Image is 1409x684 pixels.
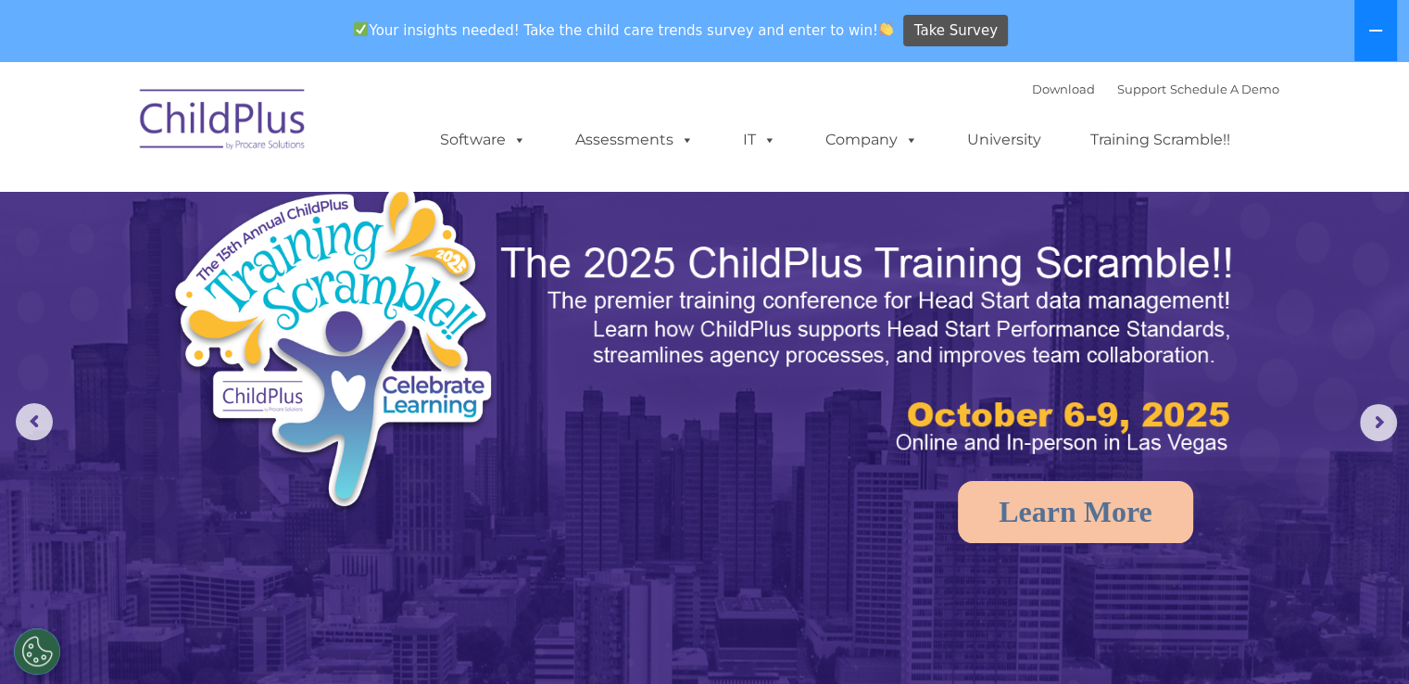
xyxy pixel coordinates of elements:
[421,121,545,158] a: Software
[958,481,1193,543] a: Learn More
[258,122,314,136] span: Last name
[949,121,1060,158] a: University
[914,15,998,47] span: Take Survey
[131,76,316,169] img: ChildPlus by Procare Solutions
[14,628,60,675] button: Cookies Settings
[807,121,937,158] a: Company
[1170,82,1279,96] a: Schedule A Demo
[879,22,893,36] img: 👏
[724,121,795,158] a: IT
[354,22,368,36] img: ✅
[903,15,1008,47] a: Take Survey
[1117,82,1166,96] a: Support
[1072,121,1249,158] a: Training Scramble!!
[258,198,336,212] span: Phone number
[1032,82,1279,96] font: |
[1032,82,1095,96] a: Download
[346,12,901,48] span: Your insights needed! Take the child care trends survey and enter to win!
[557,121,712,158] a: Assessments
